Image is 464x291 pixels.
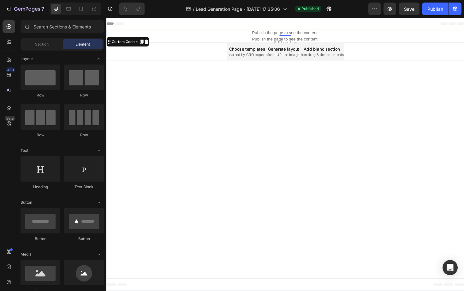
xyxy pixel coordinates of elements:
[171,30,204,37] div: Generate layout
[94,197,104,207] span: Toggle open
[21,56,33,62] span: Layout
[64,92,104,98] div: Row
[119,3,145,15] div: Undo/Redo
[94,249,104,259] span: Toggle open
[301,6,319,12] span: Published
[21,200,32,205] span: Button
[21,184,60,190] div: Heading
[21,148,28,153] span: Text
[3,3,47,15] button: 7
[193,6,194,12] span: /
[64,132,104,138] div: Row
[75,41,90,47] span: Element
[399,3,419,15] button: Save
[41,5,44,13] p: 7
[21,20,104,33] input: Search Sections & Elements
[106,18,464,291] iframe: Design area
[21,251,32,257] span: Media
[171,37,205,42] span: from URL or image
[64,184,104,190] div: Text Block
[443,260,458,275] div: Open Intercom Messenger
[5,116,15,121] div: Beta
[64,236,104,242] div: Button
[21,236,60,242] div: Button
[21,132,60,138] div: Row
[427,6,443,12] div: Publish
[404,6,414,12] span: Save
[35,41,49,47] span: Section
[6,67,15,72] div: 450
[422,3,449,15] button: Publish
[94,145,104,156] span: Toggle open
[94,54,104,64] span: Toggle open
[130,30,168,37] div: Choose templates
[128,37,171,42] span: inspired by CRO experts
[21,92,60,98] div: Row
[196,6,280,12] span: Lead Generation Page - [DATE] 17:35:06
[209,30,247,37] div: Add blank section
[205,37,252,42] span: then drag & drop elements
